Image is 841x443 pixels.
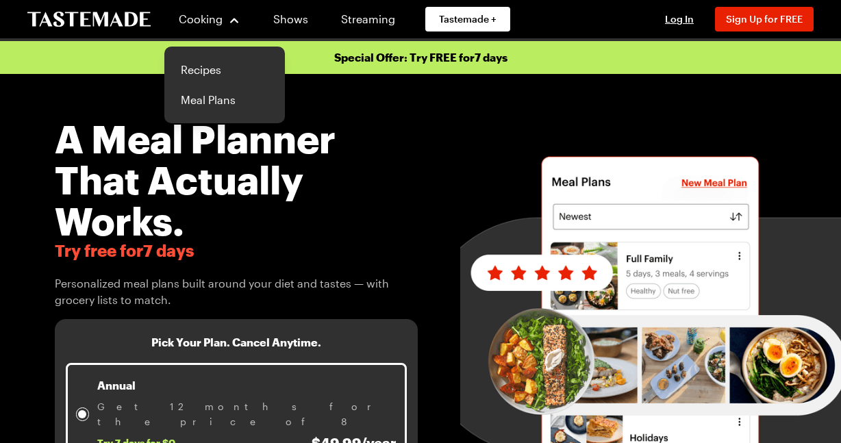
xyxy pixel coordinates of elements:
[97,399,397,429] span: Get 12 months for the price of 8
[439,12,497,26] span: Tastemade +
[652,12,707,26] button: Log In
[178,3,240,36] button: Cooking
[715,7,814,31] button: Sign Up for FREE
[173,55,277,85] a: Recipes
[55,118,418,241] h1: A Meal Planner That Actually Works.
[179,12,223,25] span: Cooking
[151,336,321,349] h3: Pick Your Plan. Cancel Anytime.
[164,47,285,123] div: Cooking
[27,12,151,27] a: To Tastemade Home Page
[97,377,397,394] p: Annual
[55,275,418,308] span: Personalized meal plans built around your diet and tastes — with grocery lists to match.
[726,13,803,25] span: Sign Up for FREE
[55,241,418,260] span: Try free for 7 days
[665,13,694,25] span: Log In
[173,85,277,115] a: Meal Plans
[425,7,510,31] a: Tastemade +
